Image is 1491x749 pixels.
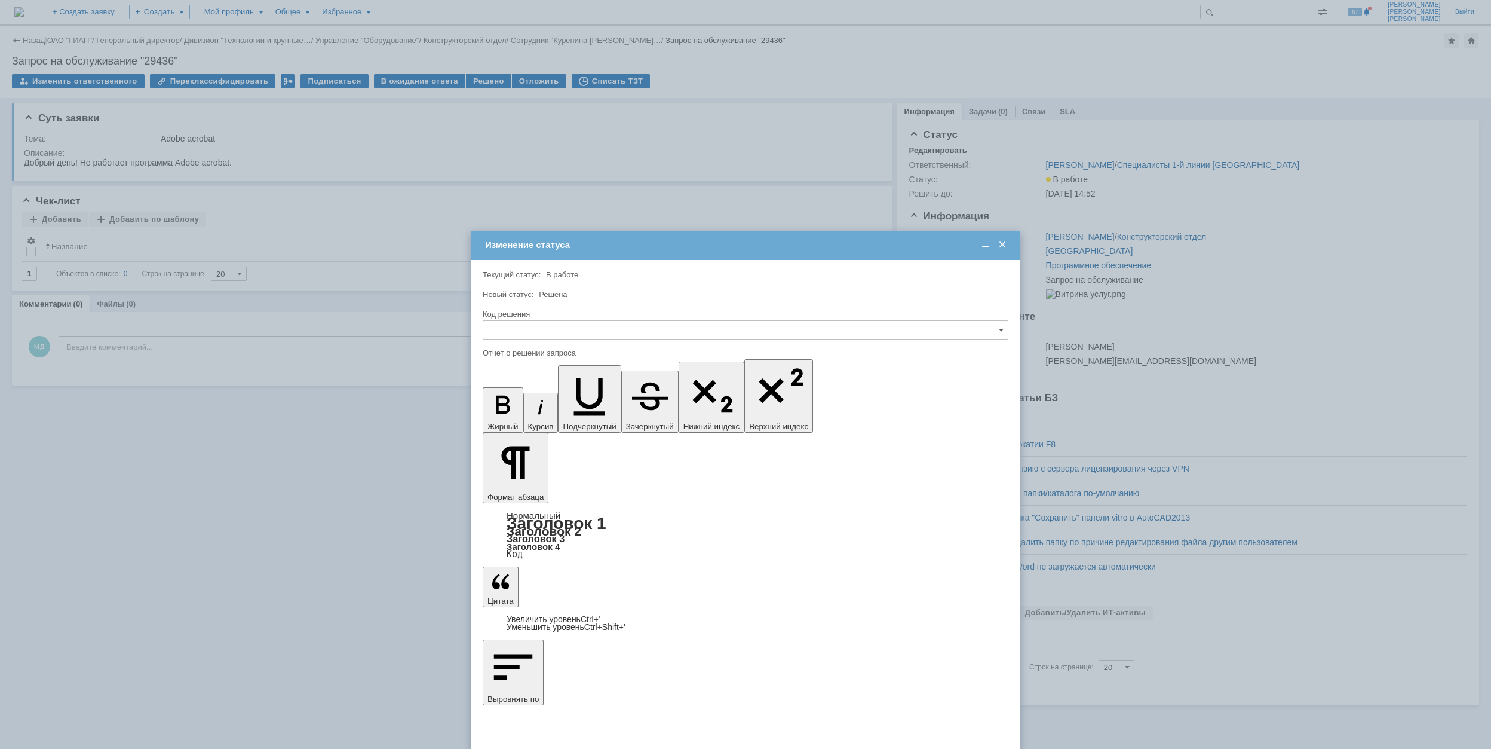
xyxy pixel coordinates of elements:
[487,493,544,502] span: Формат абзаца
[507,549,523,560] a: Код
[507,533,565,544] a: Заголовок 3
[539,290,567,299] span: Решена
[563,422,616,431] span: Подчеркнутый
[487,695,539,704] span: Выровнять по
[584,622,625,632] span: Ctrl+Shift+'
[483,270,541,279] label: Текущий статус:
[487,422,519,431] span: Жирный
[621,371,679,433] button: Зачеркнутый
[749,422,808,431] span: Верхний индекс
[485,240,1008,250] div: Изменение статуса
[528,422,554,431] span: Курсив
[546,270,578,279] span: В работе
[744,359,813,433] button: Верхний индекс
[483,616,1008,631] div: Цитата
[507,510,560,521] a: Нормальный
[483,387,523,433] button: Жирный
[483,512,1008,558] div: Формат абзаца
[507,615,600,624] a: Increase
[626,422,674,431] span: Зачеркнутый
[980,240,992,250] span: Свернуть (Ctrl + M)
[483,290,534,299] label: Новый статус:
[483,349,1006,357] div: Отчет о решении запроса
[483,433,548,503] button: Формат абзаца
[483,640,544,705] button: Выровнять по
[683,422,740,431] span: Нижний индекс
[679,362,745,433] button: Нижний индекс
[483,567,519,607] button: Цитата
[523,393,559,433] button: Курсив
[507,542,560,552] a: Заголовок 4
[558,365,621,433] button: Подчеркнутый
[581,615,600,624] span: Ctrl+'
[996,240,1008,250] span: Закрыть
[507,524,581,538] a: Заголовок 2
[483,310,1006,318] div: Код решения
[487,597,514,606] span: Цитата
[507,622,625,632] a: Decrease
[507,514,606,533] a: Заголовок 1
